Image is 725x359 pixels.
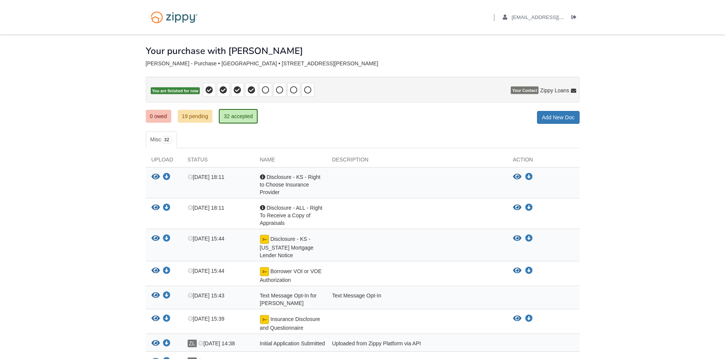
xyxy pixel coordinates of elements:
span: ahawes623@gmail.com [511,14,599,20]
button: View Disclosure - KS - Right to Choose Insurance Provider [513,173,521,181]
a: Misc [146,131,177,148]
button: View Insurance Disclosure and Questionnaire [513,315,521,323]
img: Logo [146,8,202,27]
a: Download Borrower VOI or VOE Authorization [525,268,533,274]
span: You are finished for now [151,87,200,95]
button: View Text Message Opt-In for Shawn Hawes [151,292,160,300]
button: View Borrower VOI or VOE Authorization [151,267,160,275]
div: [PERSON_NAME] - Purchase • [GEOGRAPHIC_DATA] • [STREET_ADDRESS][PERSON_NAME] [146,60,580,67]
div: Name [254,156,327,167]
a: Download Disclosure - ALL - Right To Receive a Copy of Appraisals [525,205,533,211]
span: [DATE] 18:11 [188,205,225,211]
a: 0 owed [146,110,171,123]
a: Download Insurance Disclosure and Questionnaire [525,316,533,322]
span: Initial Application Submitted [260,340,325,346]
span: [DATE] 15:44 [188,268,225,274]
a: 32 accepted [219,109,258,123]
div: Status [182,156,254,167]
button: View Disclosure - ALL - Right To Receive a Copy of Appraisals [513,204,521,212]
a: Download Text Message Opt-In for Shawn Hawes [163,293,170,299]
span: Your Contact [511,87,539,94]
a: Download Initial Application Submitted [163,341,170,347]
span: [DATE] 14:38 [198,340,235,346]
span: 32 [161,136,172,144]
span: [DATE] 15:39 [188,316,225,322]
div: Action [507,156,580,167]
img: Document accepted [260,267,269,276]
button: View Disclosure - KS - Kansas Mortgage Lender Notice [513,235,521,242]
div: Uploaded from Zippy Platform via API [327,340,507,350]
a: Download Disclosure - ALL - Right To Receive a Copy of Appraisals [163,205,170,211]
a: Download Borrower VOI or VOE Authorization [163,268,170,274]
a: edit profile [503,14,599,22]
a: Log out [571,14,580,22]
button: View Borrower VOI or VOE Authorization [513,267,521,275]
img: Document accepted [260,235,269,244]
h1: Your purchase with [PERSON_NAME] [146,46,303,56]
a: 19 pending [178,110,212,123]
div: Description [327,156,507,167]
span: Disclosure - KS - [US_STATE] Mortgage Lender Notice [260,236,314,258]
span: Zippy Loans [540,87,569,94]
img: Document accepted [260,315,269,324]
a: Add New Doc [537,111,580,124]
button: View Disclosure - KS - Right to Choose Insurance Provider [151,173,160,181]
a: Download Disclosure - KS - Kansas Mortgage Lender Notice [163,236,170,242]
button: View Initial Application Submitted [151,340,160,348]
span: Borrower VOI or VOE Authorization [260,268,322,283]
button: View Insurance Disclosure and Questionnaire [151,315,160,323]
button: View Disclosure - ALL - Right To Receive a Copy of Appraisals [151,204,160,212]
div: Text Message Opt-In [327,292,507,307]
span: [DATE] 15:43 [188,293,225,299]
a: Download Disclosure - KS - Right to Choose Insurance Provider [525,174,533,180]
a: Download Insurance Disclosure and Questionnaire [163,316,170,322]
span: Disclosure - KS - Right to Choose Insurance Provider [260,174,320,195]
div: Upload [146,156,182,167]
span: [DATE] 18:11 [188,174,225,180]
a: Download Disclosure - KS - Right to Choose Insurance Provider [163,174,170,180]
a: Download Disclosure - KS - Kansas Mortgage Lender Notice [525,236,533,242]
span: [DATE] 15:44 [188,236,225,242]
span: Disclosure - ALL - Right To Receive a Copy of Appraisals [260,205,322,226]
button: View Disclosure - KS - Kansas Mortgage Lender Notice [151,235,160,243]
span: Text Message Opt-In for [PERSON_NAME] [260,293,317,306]
span: Insurance Disclosure and Questionnaire [260,316,320,331]
span: ZL [188,340,197,347]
